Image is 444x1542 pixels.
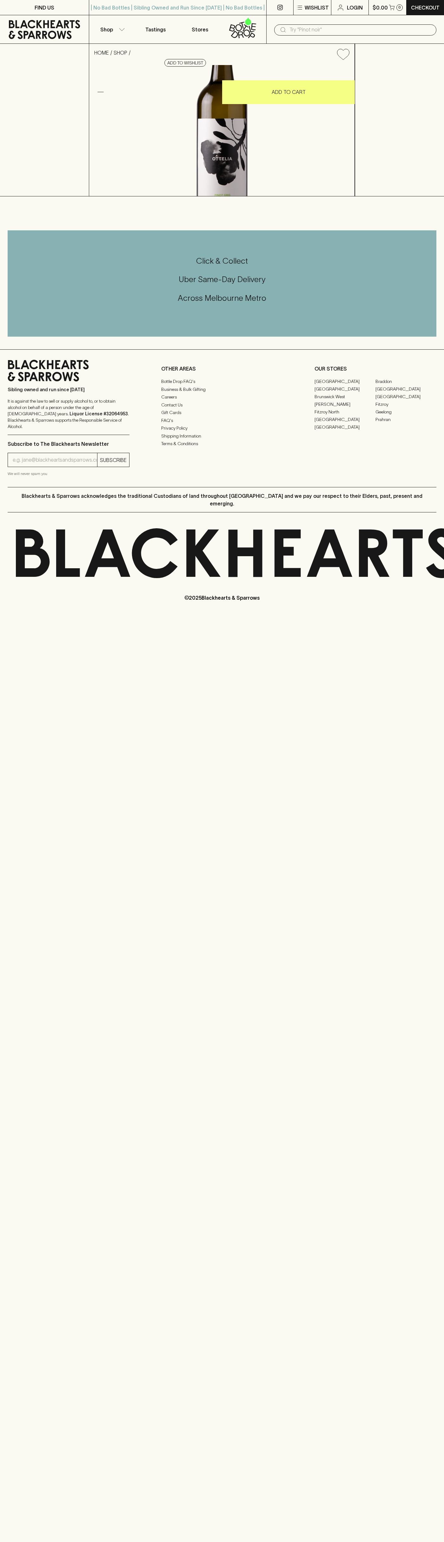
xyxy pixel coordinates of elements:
p: OUR STORES [315,365,436,372]
p: ADD TO CART [272,88,306,96]
p: Blackhearts & Sparrows acknowledges the traditional Custodians of land throughout [GEOGRAPHIC_DAT... [12,492,432,507]
a: [GEOGRAPHIC_DATA] [315,423,375,431]
a: Fitzroy North [315,408,375,416]
p: It is against the law to sell or supply alcohol to, or to obtain alcohol on behalf of a person un... [8,398,129,430]
button: Shop [89,15,134,43]
a: Careers [161,393,283,401]
p: Wishlist [305,4,329,11]
a: Fitzroy [375,400,436,408]
button: SUBSCRIBE [97,453,129,467]
a: Stores [178,15,222,43]
input: Try "Pinot noir" [289,25,431,35]
a: Brunswick West [315,393,375,400]
h5: Across Melbourne Metro [8,293,436,303]
a: Contact Us [161,401,283,409]
h5: Uber Same-Day Delivery [8,274,436,285]
a: HOME [94,50,109,56]
a: SHOP [114,50,127,56]
h5: Click & Collect [8,256,436,266]
p: We will never spam you [8,471,129,477]
p: OTHER AREAS [161,365,283,372]
p: Stores [192,26,208,33]
button: ADD TO CART [222,80,355,104]
strong: Liquor License #32064953 [70,411,128,416]
a: [GEOGRAPHIC_DATA] [375,385,436,393]
button: Add to wishlist [164,59,206,67]
a: [GEOGRAPHIC_DATA] [315,416,375,423]
p: SUBSCRIBE [100,456,127,464]
p: Checkout [411,4,440,11]
img: 11213.png [89,65,355,196]
a: [GEOGRAPHIC_DATA] [315,378,375,385]
button: Add to wishlist [335,46,352,63]
a: [GEOGRAPHIC_DATA] [315,385,375,393]
p: $0.00 [373,4,388,11]
a: Tastings [133,15,178,43]
p: Sibling owned and run since [DATE] [8,386,129,393]
a: FAQ's [161,417,283,424]
a: Shipping Information [161,432,283,440]
a: [PERSON_NAME] [315,400,375,408]
a: Bottle Drop FAQ's [161,378,283,385]
p: FIND US [35,4,54,11]
a: Privacy Policy [161,425,283,432]
div: Call to action block [8,230,436,337]
p: Shop [100,26,113,33]
p: 0 [398,6,401,9]
a: Prahran [375,416,436,423]
p: Login [347,4,363,11]
a: Terms & Conditions [161,440,283,448]
p: Subscribe to The Blackhearts Newsletter [8,440,129,448]
a: Braddon [375,378,436,385]
a: Gift Cards [161,409,283,417]
p: Tastings [145,26,166,33]
a: [GEOGRAPHIC_DATA] [375,393,436,400]
a: Geelong [375,408,436,416]
input: e.g. jane@blackheartsandsparrows.com.au [13,455,97,465]
a: Business & Bulk Gifting [161,385,283,393]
